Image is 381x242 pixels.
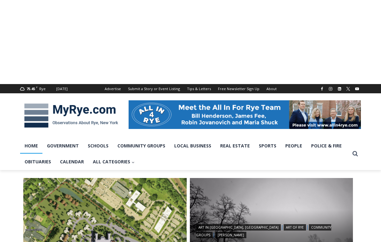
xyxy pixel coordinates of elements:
[196,223,347,238] div: | | |
[56,154,88,170] a: Calendar
[88,154,139,170] a: All Categories
[318,85,326,93] a: Facebook
[124,84,183,93] a: Submit a Story or Event Listing
[20,138,42,154] a: Home
[56,86,68,92] div: [DATE]
[216,138,254,154] a: Real Estate
[336,85,343,93] a: Linkedin
[284,224,306,231] a: Art of Rye
[170,138,216,154] a: Local Business
[183,84,214,93] a: Tips & Letters
[214,84,263,93] a: Free Newsletter Sign Up
[344,85,352,93] a: X
[196,224,281,231] a: Art in [GEOGRAPHIC_DATA], [GEOGRAPHIC_DATA]
[215,232,246,238] a: [PERSON_NAME]
[26,86,35,91] span: 75.45
[281,138,307,154] a: People
[20,138,349,170] nav: Primary Navigation
[42,138,83,154] a: Government
[129,100,361,129] img: All in for Rye
[263,84,280,93] a: About
[36,85,38,89] span: F
[254,138,281,154] a: Sports
[39,86,46,92] div: Rye
[196,224,331,238] a: Community Groups
[113,138,170,154] a: Community Groups
[327,85,334,93] a: Instagram
[353,85,361,93] a: YouTube
[93,158,135,165] span: All Categories
[101,84,124,93] a: Advertise
[101,84,280,93] nav: Secondary Navigation
[307,138,346,154] a: Police & Fire
[20,99,122,132] img: MyRye.com
[83,138,113,154] a: Schools
[349,148,361,160] button: View Search Form
[20,154,56,170] a: Obituaries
